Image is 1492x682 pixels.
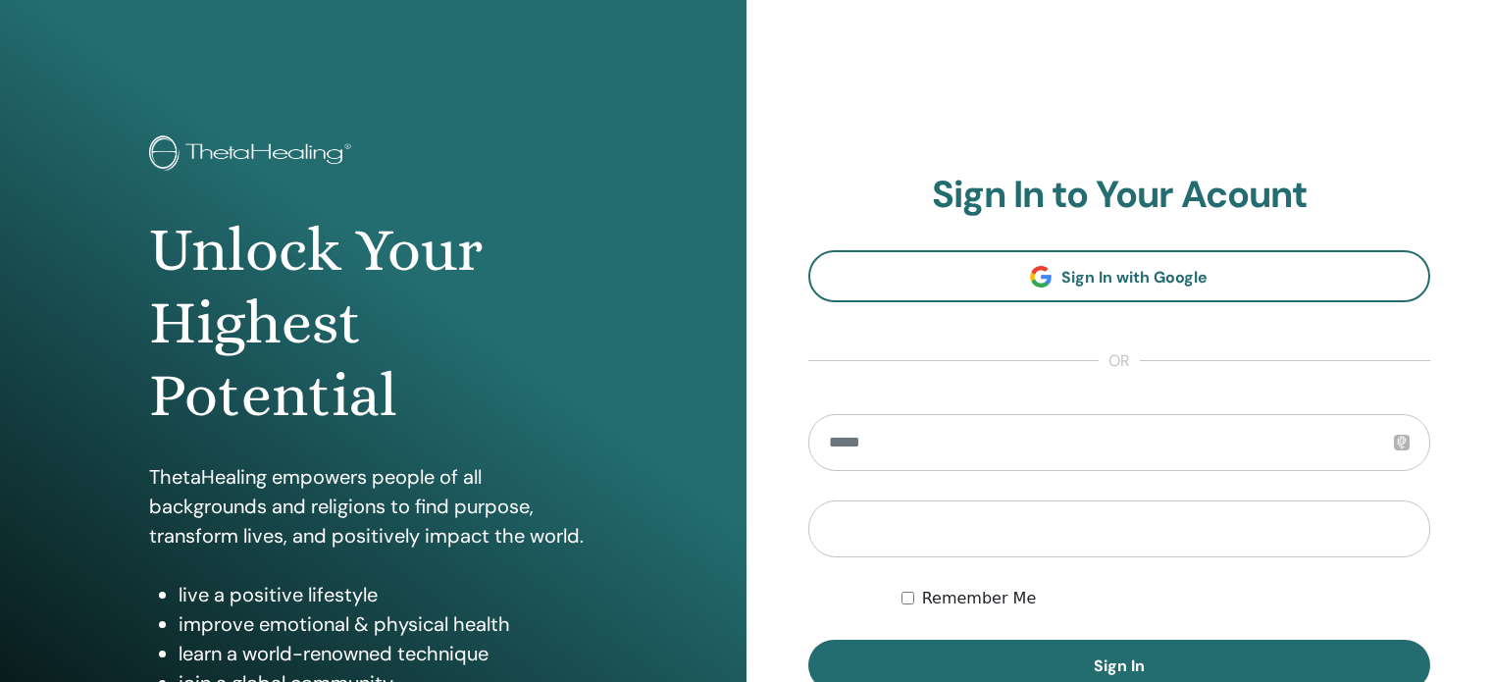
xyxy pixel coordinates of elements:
[1094,656,1145,676] span: Sign In
[922,587,1037,610] label: Remember Me
[179,639,597,668] li: learn a world-renowned technique
[1061,267,1208,288] span: Sign In with Google
[1099,349,1140,373] span: or
[179,580,597,609] li: live a positive lifestyle
[149,214,597,433] h1: Unlock Your Highest Potential
[808,250,1431,302] a: Sign In with Google
[808,173,1431,218] h2: Sign In to Your Acount
[179,609,597,639] li: improve emotional & physical health
[149,462,597,551] p: ThetaHealing empowers people of all backgrounds and religions to find purpose, transform lives, a...
[901,587,1430,610] div: Keep me authenticated indefinitely or until I manually logout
